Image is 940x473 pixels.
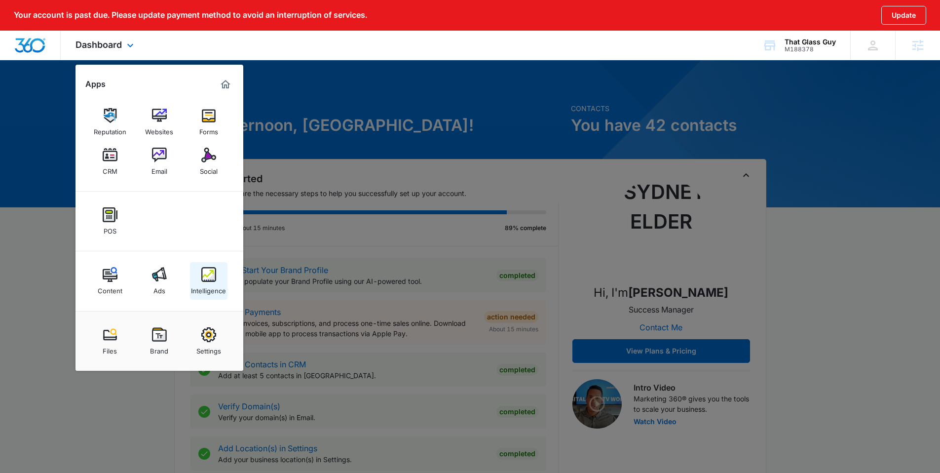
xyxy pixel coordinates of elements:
div: Ads [153,282,165,295]
div: Social [200,162,218,175]
img: logo_orange.svg [16,16,24,24]
a: Ads [141,262,178,300]
div: account name [785,38,836,46]
a: Brand [141,322,178,360]
div: Websites [145,123,173,136]
img: tab_keywords_by_traffic_grey.svg [98,57,106,65]
div: account id [785,46,836,53]
a: Marketing 360® Dashboard [218,77,233,92]
a: CRM [91,143,129,180]
a: Reputation [91,103,129,141]
div: CRM [103,162,117,175]
a: Forms [190,103,227,141]
div: Email [151,162,167,175]
div: Dashboard [61,31,151,60]
button: Update [881,6,926,25]
a: POS [91,202,129,240]
div: POS [104,222,116,235]
img: tab_domain_overview_orange.svg [27,57,35,65]
span: Dashboard [75,39,122,50]
a: Content [91,262,129,300]
p: Your account is past due. Please update payment method to avoid an interruption of services. [14,10,367,20]
a: Intelligence [190,262,227,300]
div: Reputation [94,123,126,136]
div: Content [98,282,122,295]
a: Email [141,143,178,180]
img: website_grey.svg [16,26,24,34]
a: Social [190,143,227,180]
div: Settings [196,342,221,355]
a: Files [91,322,129,360]
div: Brand [150,342,168,355]
div: Domain Overview [38,58,88,65]
div: Domain: [DOMAIN_NAME] [26,26,109,34]
a: Websites [141,103,178,141]
div: Files [103,342,117,355]
h2: Apps [85,79,106,89]
a: Settings [190,322,227,360]
div: Intelligence [191,282,226,295]
div: Keywords by Traffic [109,58,166,65]
div: Forms [199,123,218,136]
div: v 4.0.25 [28,16,48,24]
